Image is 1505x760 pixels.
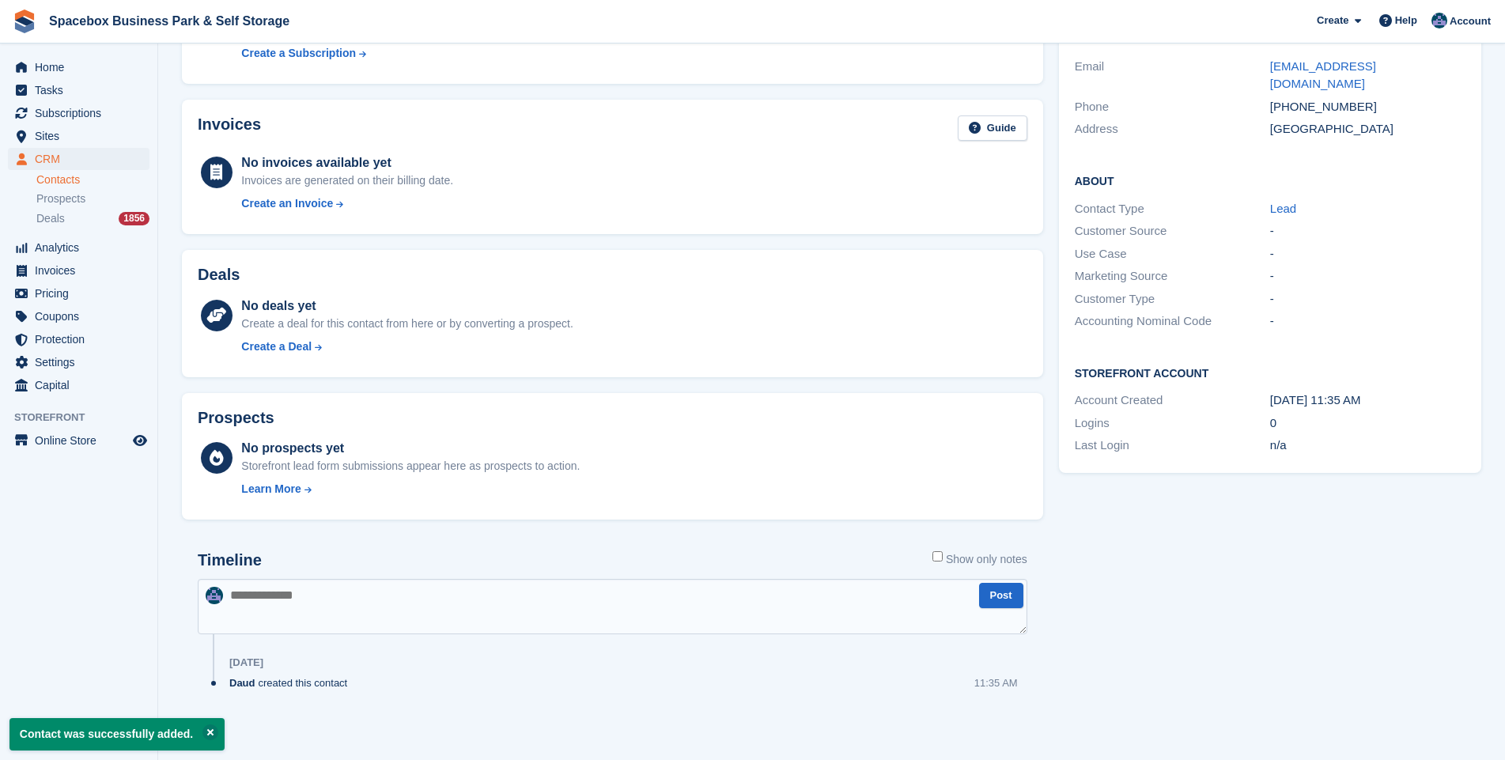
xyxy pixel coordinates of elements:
[198,409,274,427] h2: Prospects
[130,431,149,450] a: Preview store
[241,338,573,355] a: Create a Deal
[1075,200,1270,218] div: Contact Type
[1270,245,1465,263] div: -
[35,328,130,350] span: Protection
[1075,222,1270,240] div: Customer Source
[241,481,301,497] div: Learn More
[35,351,130,373] span: Settings
[241,195,333,212] div: Create an Invoice
[8,148,149,170] a: menu
[8,429,149,452] a: menu
[1075,267,1270,285] div: Marketing Source
[1075,98,1270,116] div: Phone
[241,172,453,189] div: Invoices are generated on their billing date.
[1075,58,1270,93] div: Email
[241,45,434,62] a: Create a Subscription
[8,125,149,147] a: menu
[1075,391,1270,410] div: Account Created
[1075,120,1270,138] div: Address
[241,195,453,212] a: Create an Invoice
[241,153,453,172] div: No invoices available yet
[241,458,580,475] div: Storefront lead form submissions appear here as prospects to action.
[1270,290,1465,308] div: -
[241,338,312,355] div: Create a Deal
[8,282,149,304] a: menu
[1270,267,1465,285] div: -
[36,191,85,206] span: Prospects
[1431,13,1447,28] img: Daud
[35,374,130,396] span: Capital
[1270,391,1465,410] div: [DATE] 11:35 AM
[1075,365,1465,380] h2: Storefront Account
[8,351,149,373] a: menu
[35,79,130,101] span: Tasks
[1270,414,1465,433] div: 0
[35,56,130,78] span: Home
[932,551,1027,568] label: Show only notes
[35,429,130,452] span: Online Store
[1075,290,1270,308] div: Customer Type
[1270,312,1465,331] div: -
[8,236,149,259] a: menu
[35,102,130,124] span: Subscriptions
[198,551,262,569] h2: Timeline
[198,266,240,284] h2: Deals
[9,718,225,751] p: Contact was successfully added.
[36,210,149,227] a: Deals 1856
[8,305,149,327] a: menu
[1270,437,1465,455] div: n/a
[36,172,149,187] a: Contacts
[241,439,580,458] div: No prospects yet
[206,587,223,604] img: Daud
[1317,13,1348,28] span: Create
[241,481,580,497] a: Learn More
[35,125,130,147] span: Sites
[198,115,261,142] h2: Invoices
[1270,222,1465,240] div: -
[8,79,149,101] a: menu
[8,374,149,396] a: menu
[8,102,149,124] a: menu
[35,282,130,304] span: Pricing
[241,316,573,332] div: Create a deal for this contact from here or by converting a prospect.
[1075,172,1465,188] h2: About
[35,236,130,259] span: Analytics
[1270,98,1465,116] div: [PHONE_NUMBER]
[1395,13,1417,28] span: Help
[36,191,149,207] a: Prospects
[241,45,356,62] div: Create a Subscription
[241,297,573,316] div: No deals yet
[119,212,149,225] div: 1856
[35,259,130,282] span: Invoices
[8,56,149,78] a: menu
[229,656,263,669] div: [DATE]
[1270,202,1296,215] a: Lead
[1075,437,1270,455] div: Last Login
[1075,414,1270,433] div: Logins
[8,259,149,282] a: menu
[932,551,943,561] input: Show only notes
[13,9,36,33] img: stora-icon-8386f47178a22dfd0bd8f6a31ec36ba5ce8667c1dd55bd0f319d3a0aa187defe.svg
[35,148,130,170] span: CRM
[1075,245,1270,263] div: Use Case
[8,328,149,350] a: menu
[229,675,355,690] div: created this contact
[1075,312,1270,331] div: Accounting Nominal Code
[14,410,157,425] span: Storefront
[1270,59,1376,91] a: [EMAIL_ADDRESS][DOMAIN_NAME]
[229,675,255,690] span: Daud
[979,583,1023,609] button: Post
[43,8,296,34] a: Spacebox Business Park & Self Storage
[36,211,65,226] span: Deals
[1270,120,1465,138] div: [GEOGRAPHIC_DATA]
[974,675,1018,690] div: 11:35 AM
[1450,13,1491,29] span: Account
[958,115,1027,142] a: Guide
[35,305,130,327] span: Coupons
